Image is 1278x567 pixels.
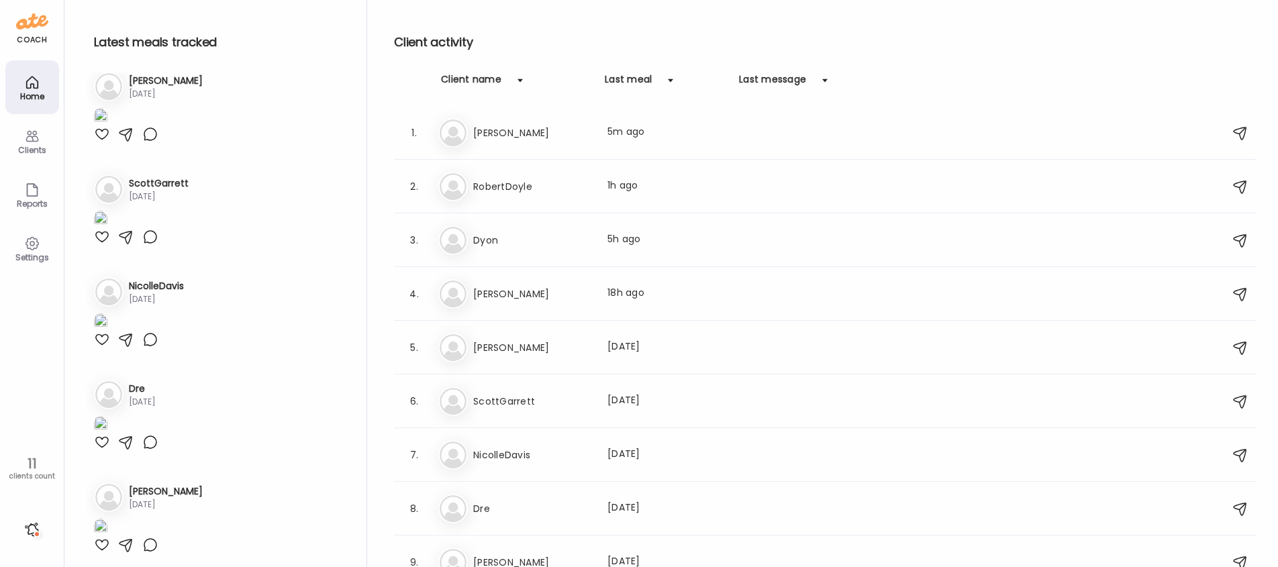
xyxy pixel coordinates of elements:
[739,72,806,94] div: Last message
[406,178,422,195] div: 2.
[5,456,59,472] div: 11
[95,278,122,305] img: bg-avatar-default.svg
[129,396,156,408] div: [DATE]
[17,34,47,46] div: coach
[440,280,466,307] img: bg-avatar-default.svg
[406,286,422,302] div: 4.
[607,501,726,517] div: [DATE]
[607,340,726,356] div: [DATE]
[95,484,122,511] img: bg-avatar-default.svg
[129,484,203,499] h3: [PERSON_NAME]
[607,232,726,248] div: 5h ago
[473,232,591,248] h3: Dyon
[94,416,107,434] img: images%2FWOEhQNIJj3WcJveG7SYX8uFDJKA3%2Fhg8YnjrlPpQpW1ZnV25I%2FIbPF3xbYwK5D9LLoBBZE_1080
[129,176,189,191] h3: ScottGarrett
[95,381,122,408] img: bg-avatar-default.svg
[406,501,422,517] div: 8.
[440,227,466,254] img: bg-avatar-default.svg
[8,92,56,101] div: Home
[473,447,591,463] h3: NicolleDavis
[440,119,466,146] img: bg-avatar-default.svg
[95,73,122,100] img: bg-avatar-default.svg
[607,393,726,409] div: [DATE]
[95,176,122,203] img: bg-avatar-default.svg
[440,388,466,415] img: bg-avatar-default.svg
[406,340,422,356] div: 5.
[129,191,189,203] div: [DATE]
[406,232,422,248] div: 3.
[607,178,726,195] div: 1h ago
[473,501,591,517] h3: Dre
[94,519,107,537] img: images%2FdYixFuAEXVYWMUuNtvTkBAIYTc92%2FPjB8CsBggR8FQDkRBcP0%2FYQCUsnPNcKCdbfrIh6HT_1080
[406,447,422,463] div: 7.
[129,279,184,293] h3: NicolleDavis
[441,72,501,94] div: Client name
[16,11,48,32] img: ate
[8,199,56,208] div: Reports
[607,286,726,302] div: 18h ago
[440,442,466,468] img: bg-avatar-default.svg
[605,72,652,94] div: Last meal
[473,178,591,195] h3: RobertDoyle
[129,499,203,511] div: [DATE]
[8,146,56,154] div: Clients
[473,340,591,356] h3: [PERSON_NAME]
[406,125,422,141] div: 1.
[129,74,203,88] h3: [PERSON_NAME]
[473,286,591,302] h3: [PERSON_NAME]
[440,334,466,361] img: bg-avatar-default.svg
[129,293,184,305] div: [DATE]
[607,125,726,141] div: 5m ago
[94,32,345,52] h2: Latest meals tracked
[473,393,591,409] h3: ScottGarrett
[94,108,107,126] img: images%2FrXyYMMecoMg4xfEL1QxHXMsfGcF3%2F0prHhKBNGvKBF1T73ZNF%2F2coMsqmDqkMMBUMhP6QT_1080
[473,125,591,141] h3: [PERSON_NAME]
[440,495,466,522] img: bg-avatar-default.svg
[5,472,59,481] div: clients count
[129,88,203,100] div: [DATE]
[129,382,156,396] h3: Dre
[94,313,107,331] img: images%2F0MvzZtcB9EdHryvcZZRnnTYbkT52%2FqZLvLuq4kMOqd1CublGv%2Fdgz2Z5n1c8fKY4dW7haw_1080
[8,253,56,262] div: Settings
[607,447,726,463] div: [DATE]
[94,211,107,229] img: images%2FV6YFNOidPpYoHeEwIDlwCJQBDLT2%2Fj3mhMjeTE4wiONqJazzp%2FrYHASNbmRVnBBHz5WevK_1080
[394,32,1257,52] h2: Client activity
[406,393,422,409] div: 6.
[440,173,466,200] img: bg-avatar-default.svg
